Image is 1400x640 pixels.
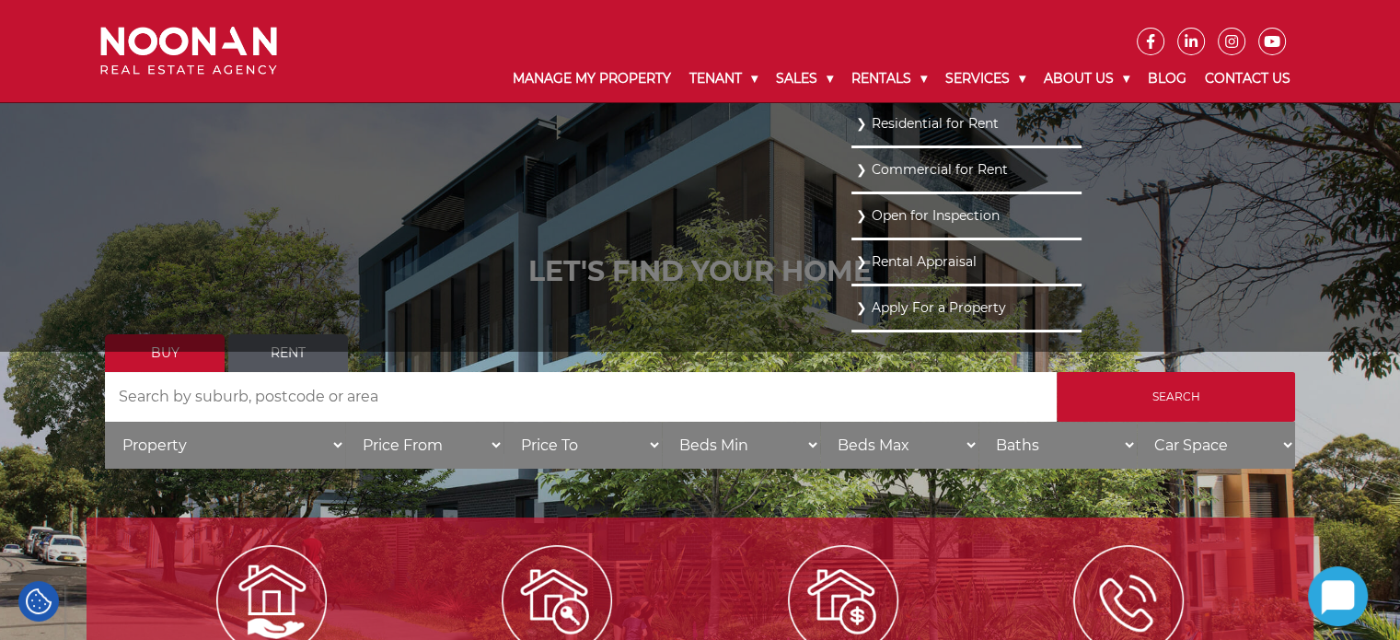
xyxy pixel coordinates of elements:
a: Contact Us [1196,55,1300,102]
a: About Us [1035,55,1139,102]
a: Open for Inspection [856,204,1077,228]
div: Cookie Settings [18,581,59,622]
a: Tenant [680,55,767,102]
a: Apply For a Property [856,296,1077,320]
input: Search [1057,372,1295,422]
a: Residential for Rent [856,111,1077,136]
a: Commercial for Rent [856,157,1077,182]
a: Blog [1139,55,1196,102]
a: Manage My Property [503,55,680,102]
input: Search by suburb, postcode or area [105,372,1057,422]
a: Services [936,55,1035,102]
a: Sales [767,55,842,102]
a: Rent [228,334,348,372]
a: Buy [105,334,225,372]
a: Rental Appraisal [856,250,1077,274]
a: Rentals [842,55,936,102]
img: Noonan Real Estate Agency [100,27,277,76]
